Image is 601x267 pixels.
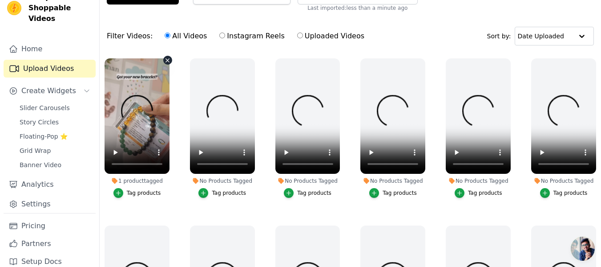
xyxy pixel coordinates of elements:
button: Tag products [198,188,246,198]
div: Filter Videos: [107,26,369,46]
span: Grid Wrap [20,146,51,155]
span: Banner Video [20,160,61,169]
div: No Products Tagged [190,177,255,185]
div: Tag products [383,189,417,197]
div: 1 product tagged [105,177,169,185]
div: No Products Tagged [531,177,596,185]
div: Domain: [DOMAIN_NAME] [23,23,98,30]
img: website_grey.svg [14,23,21,30]
div: Tag products [468,189,502,197]
label: Uploaded Videos [297,30,365,42]
span: Last imported: less than a minute ago [307,4,407,12]
input: Instagram Reels [219,33,225,38]
a: Pricing [4,217,96,235]
div: No Products Tagged [275,177,340,185]
div: Tag products [127,189,161,197]
div: Tag products [553,189,588,197]
a: Settings [4,195,96,213]
a: Open chat [571,237,595,261]
label: All Videos [164,30,207,42]
a: Grid Wrap [14,144,96,157]
a: Analytics [4,176,96,193]
a: Floating-Pop ⭐ [14,130,96,143]
button: Tag products [369,188,417,198]
a: Partners [4,235,96,253]
span: Floating-Pop ⭐ [20,132,68,141]
div: Keywords by Traffic [100,53,147,58]
div: No Products Tagged [360,177,425,185]
img: Vizup [7,1,21,15]
a: Banner Video [14,159,96,171]
a: Slider Carousels [14,102,96,114]
div: No Products Tagged [446,177,511,185]
span: Slider Carousels [20,103,70,112]
a: Upload Videos [4,60,96,78]
a: Story Circles [14,116,96,128]
img: logo_orange.svg [14,14,21,21]
button: Tag products [540,188,588,198]
span: Create Widgets [21,86,76,96]
button: Tag products [455,188,502,198]
button: Video Delete [163,56,172,65]
span: Story Circles [20,118,59,127]
div: Tag products [297,189,331,197]
button: Tag products [113,188,161,198]
img: tab_keywords_by_traffic_grey.svg [90,52,97,59]
input: Uploaded Videos [297,33,303,38]
img: tab_domain_overview_orange.svg [26,52,33,59]
input: All Videos [165,33,170,38]
div: Domain Overview [36,53,80,58]
label: Instagram Reels [219,30,285,42]
div: v 4.0.24 [25,14,44,21]
button: Create Widgets [4,82,96,100]
button: Tag products [284,188,331,198]
div: Tag products [212,189,246,197]
a: Home [4,40,96,58]
div: Sort by: [487,27,594,45]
